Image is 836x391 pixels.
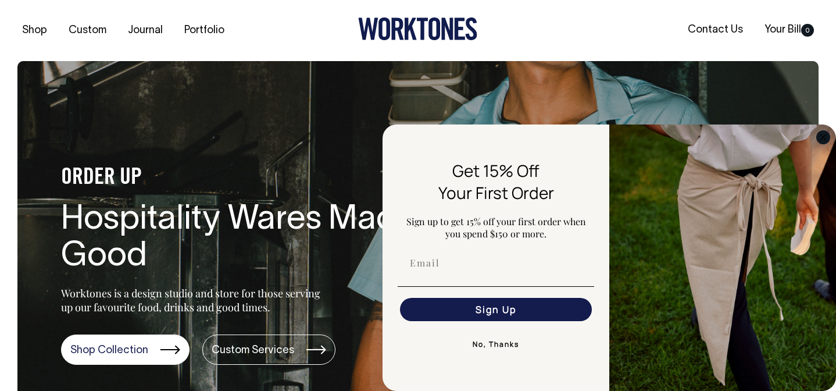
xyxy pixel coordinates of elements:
a: Custom Services [202,335,335,365]
button: Close dialog [816,130,830,144]
a: Shop [17,21,52,40]
img: underline [398,286,594,287]
span: Get 15% Off [452,159,540,182]
img: 5e34ad8f-4f05-4173-92a8-ea475ee49ac9.jpeg [609,125,836,391]
a: Shop Collection [61,335,190,365]
a: Contact Us [683,20,748,40]
span: Your First Order [438,182,554,204]
a: Your Bill0 [760,20,819,40]
p: Worktones is a design studio and store for those serving up our favourite food, drinks and good t... [61,286,326,314]
span: Sign up to get 15% off your first order when you spend $150 or more. [406,215,586,240]
button: No, Thanks [398,333,594,356]
h1: Hospitality Wares Made Good [61,202,433,276]
a: Custom [64,21,111,40]
a: Portfolio [180,21,229,40]
a: Journal [123,21,167,40]
input: Email [400,251,592,275]
h4: ORDER UP [61,166,433,190]
span: 0 [801,24,814,37]
div: FLYOUT Form [383,125,836,391]
button: Sign Up [400,298,592,321]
